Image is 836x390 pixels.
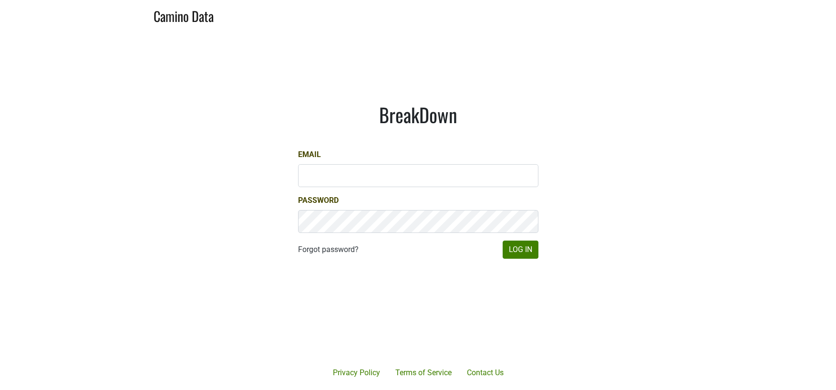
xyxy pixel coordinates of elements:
[298,149,321,160] label: Email
[459,363,511,382] a: Contact Us
[298,103,538,126] h1: BreakDown
[388,363,459,382] a: Terms of Service
[325,363,388,382] a: Privacy Policy
[154,4,214,26] a: Camino Data
[298,244,359,255] a: Forgot password?
[503,241,538,259] button: Log In
[298,195,339,206] label: Password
